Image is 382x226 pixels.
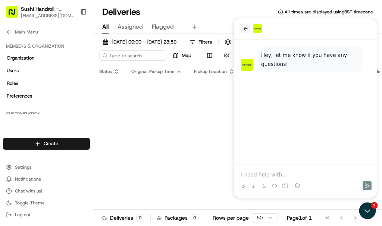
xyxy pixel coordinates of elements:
div: Packages [157,214,199,222]
span: Preferences [7,93,32,99]
div: Page 1 of 1 [287,214,312,222]
span: Notifications [15,176,41,182]
div: Members & Organization [3,40,90,52]
span: Filters [198,39,212,45]
a: Roles [3,77,90,89]
span: Toggle Theme [15,200,45,206]
button: Sushi Handroll - [GEOGRAPHIC_DATA][PERSON_NAME][EMAIL_ADDRESS][DOMAIN_NAME] [3,3,77,21]
span: Users [7,67,19,74]
span: Original Pickup Time [131,69,175,74]
span: [DATE] 00:00 - [DATE] 23:59 [112,39,176,45]
input: Type to search [99,50,166,61]
span: Roles [7,80,18,87]
span: All [102,22,109,31]
button: Toggle Theme [3,198,90,208]
button: Filters [186,37,215,47]
span: Settings [15,164,32,170]
button: [EMAIL_ADDRESS][DOMAIN_NAME] [21,13,74,19]
div: Customization [3,108,90,120]
button: [DATE] 00:00 - [DATE] 23:59 [99,37,180,47]
p: Rows per page [213,214,249,222]
div: 0 [136,214,144,221]
button: Sushi Handroll - [GEOGRAPHIC_DATA][PERSON_NAME] [21,5,74,13]
a: Organization [3,52,90,64]
span: Create [44,140,58,147]
div: Deliveries [102,214,144,222]
span: All times are displayed using BST timezone [285,9,373,15]
button: Map [169,50,195,61]
span: Flagged [152,22,174,31]
span: Chat with us! [15,188,42,194]
a: Preferences [3,90,90,102]
span: Main Menu [15,29,38,35]
span: Assigned [118,22,143,31]
span: Pickup Location [194,69,227,74]
button: Log out [3,210,90,220]
div: 0 [191,214,199,221]
h1: Deliveries [102,6,140,18]
button: Main Menu [3,27,90,37]
button: Chat with us! [3,186,90,196]
iframe: Customer support window [234,18,377,198]
button: Views [222,37,250,47]
button: Settings [3,162,90,172]
a: Users [3,65,90,77]
button: Notifications [3,174,90,184]
span: Log out [15,212,30,218]
span: Map [182,52,191,59]
button: Create [3,138,90,150]
iframe: Open customer support [358,201,378,222]
span: Organization [7,55,34,61]
span: Status [99,69,112,74]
